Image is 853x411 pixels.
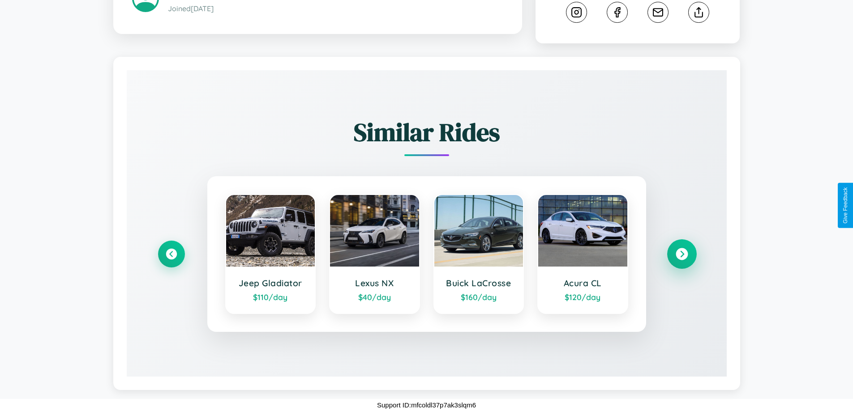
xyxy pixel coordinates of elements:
[547,292,618,302] div: $ 120 /day
[235,292,306,302] div: $ 110 /day
[547,278,618,288] h3: Acura CL
[537,194,628,314] a: Acura CL$120/day
[443,278,514,288] h3: Buick LaCrosse
[329,194,420,314] a: Lexus NX$40/day
[225,194,316,314] a: Jeep Gladiator$110/day
[842,187,849,224] div: Give Feedback
[339,292,410,302] div: $ 40 /day
[158,115,695,149] h2: Similar Rides
[443,292,514,302] div: $ 160 /day
[433,194,524,314] a: Buick LaCrosse$160/day
[235,278,306,288] h3: Jeep Gladiator
[168,2,503,15] p: Joined [DATE]
[377,399,476,411] p: Support ID: mfcoldl37p7ak3slqm6
[339,278,410,288] h3: Lexus NX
